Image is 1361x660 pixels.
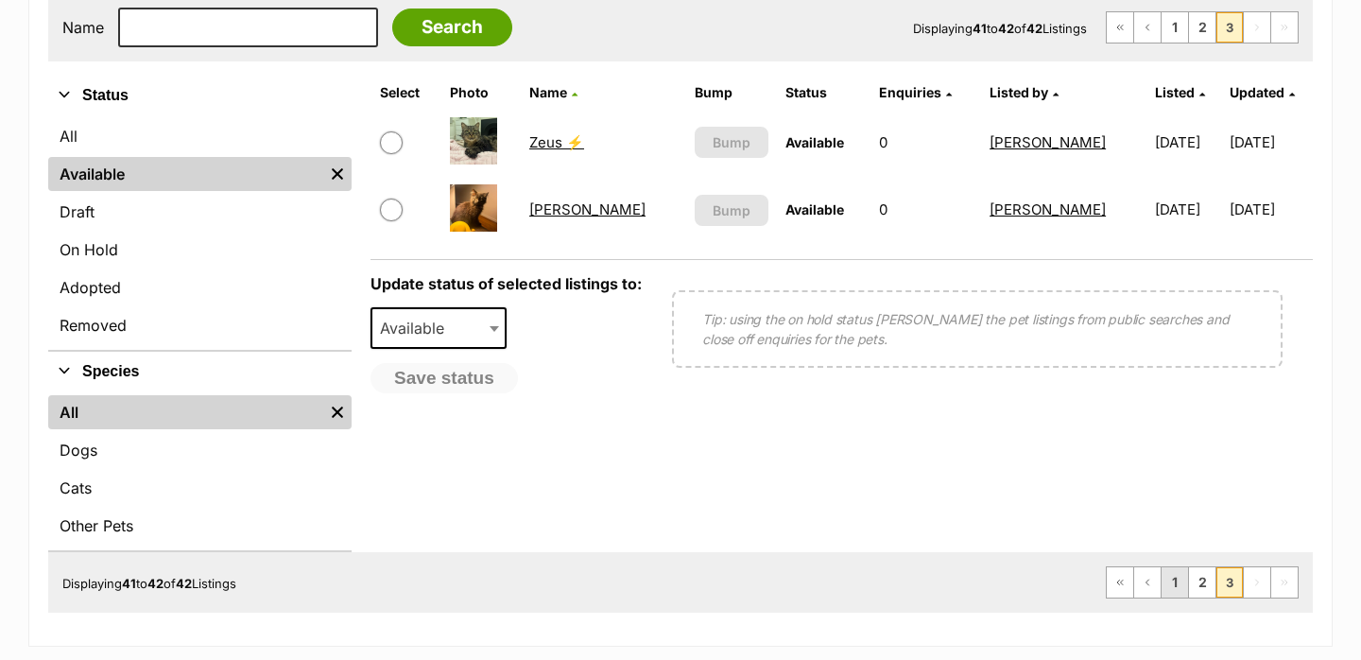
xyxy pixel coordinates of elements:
span: Displaying to of Listings [62,576,236,591]
a: Draft [48,195,352,229]
button: Save status [370,363,518,393]
a: Removed [48,308,352,342]
span: Page 3 [1216,567,1243,598]
a: [PERSON_NAME] [990,133,1106,151]
div: Species [48,391,352,550]
a: [PERSON_NAME] [529,200,646,218]
td: [DATE] [1230,110,1311,175]
a: On Hold [48,233,352,267]
label: Update status of selected listings to: [370,274,642,293]
span: Displaying to of Listings [913,21,1087,36]
strong: 42 [147,576,164,591]
strong: 42 [176,576,192,591]
span: Listed by [990,84,1048,100]
a: First page [1107,12,1133,43]
nav: Pagination [1106,566,1299,599]
a: Other Pets [48,509,352,543]
a: Cats [48,471,352,505]
span: Last page [1271,12,1298,43]
a: Previous page [1134,12,1161,43]
td: [DATE] [1230,177,1311,242]
strong: 42 [998,21,1014,36]
a: Listed by [990,84,1059,100]
a: Enquiries [879,84,952,100]
span: Page 3 [1216,12,1243,43]
strong: 41 [973,21,987,36]
a: Remove filter [323,157,352,191]
td: [DATE] [1147,110,1229,175]
a: Listed [1155,84,1205,100]
strong: 41 [122,576,136,591]
input: Search [392,9,512,46]
button: Species [48,359,352,384]
td: 0 [871,110,980,175]
a: Updated [1230,84,1295,100]
td: 0 [871,177,980,242]
span: Last page [1271,567,1298,598]
th: Photo [442,78,520,108]
span: Name [529,84,567,100]
a: Page 2 [1189,12,1215,43]
a: Remove filter [323,395,352,429]
span: Next page [1244,12,1270,43]
a: Page 1 [1162,12,1188,43]
p: Tip: using the on hold status [PERSON_NAME] the pet listings from public searches and close off e... [702,309,1252,349]
span: Bump [713,132,750,152]
a: Page 2 [1189,567,1215,598]
span: Listed [1155,84,1195,100]
a: [PERSON_NAME] [990,200,1106,218]
th: Status [778,78,870,108]
th: Select [372,78,440,108]
a: Adopted [48,270,352,304]
th: Bump [687,78,776,108]
a: All [48,395,323,429]
nav: Pagination [1106,11,1299,43]
label: Name [62,19,104,36]
span: Available [785,201,844,217]
a: Page 1 [1162,567,1188,598]
button: Status [48,83,352,108]
button: Bump [695,195,768,226]
span: Updated [1230,84,1284,100]
span: translation missing: en.admin.listings.index.attributes.enquiries [879,84,941,100]
a: First page [1107,567,1133,598]
span: Available [785,134,844,150]
a: All [48,119,352,153]
a: Name [529,84,577,100]
span: Available [370,307,507,349]
a: Previous page [1134,567,1161,598]
button: Bump [695,127,768,158]
a: Dogs [48,433,352,467]
span: Bump [713,200,750,220]
a: Zeus ⚡ [529,133,584,151]
td: [DATE] [1147,177,1229,242]
a: Available [48,157,323,191]
span: Available [372,315,463,341]
span: Next page [1244,567,1270,598]
strong: 42 [1026,21,1042,36]
div: Status [48,115,352,350]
